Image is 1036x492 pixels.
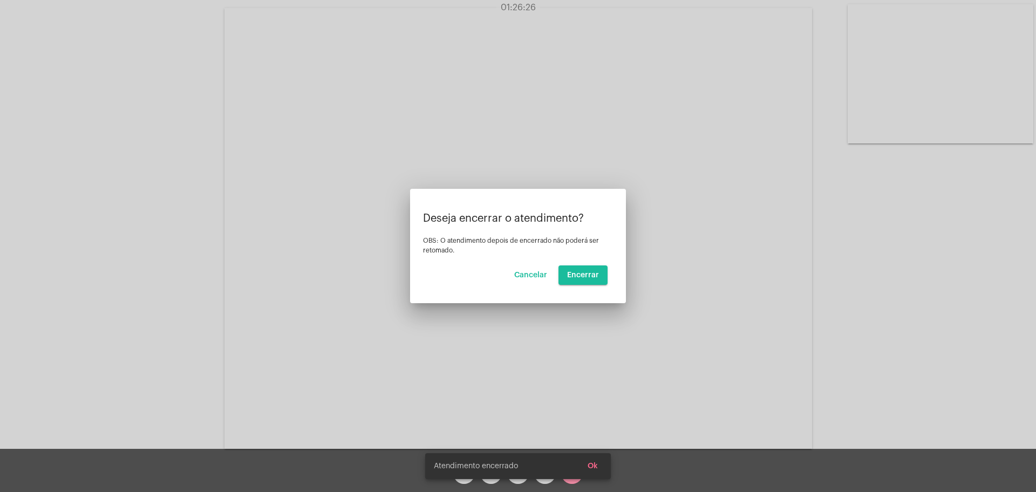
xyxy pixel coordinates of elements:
[514,271,547,279] span: Cancelar
[423,213,613,224] p: Deseja encerrar o atendimento?
[423,237,599,254] span: OBS: O atendimento depois de encerrado não poderá ser retomado.
[501,3,536,12] span: 01:26:26
[506,265,556,285] button: Cancelar
[567,271,599,279] span: Encerrar
[558,265,608,285] button: Encerrar
[588,462,598,470] span: Ok
[434,461,518,471] span: Atendimento encerrado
